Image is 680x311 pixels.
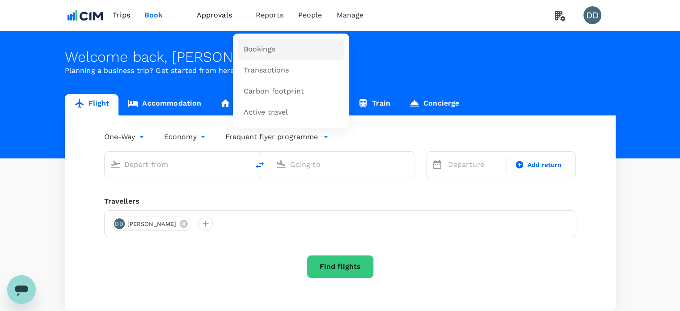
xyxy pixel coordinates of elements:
button: Find flights [307,255,374,278]
a: Concierge [400,94,469,115]
button: Open [243,163,245,165]
span: People [298,10,322,21]
a: Train [348,94,400,115]
div: DD [583,6,601,24]
a: Long stay [211,94,279,115]
img: CIM ENVIRONMENTAL PTY LTD [65,5,106,25]
a: Transactions [238,60,344,81]
span: Transactions [244,65,289,76]
div: DD [114,218,125,229]
div: Travellers [104,196,576,207]
span: Manage [336,10,363,21]
a: Bookings [238,39,344,60]
span: Book [144,10,163,21]
div: Welcome back , [PERSON_NAME] . [65,49,616,65]
span: Carbon footprint [244,86,304,97]
span: Trips [113,10,130,21]
input: Going to [290,158,396,171]
button: Frequent flyer programme [225,132,329,142]
span: [PERSON_NAME] [122,220,182,229]
span: Approvals [197,10,241,21]
button: Open [409,163,410,165]
a: Flight [65,94,119,115]
p: Frequent flyer programme [225,132,318,142]
a: Carbon footprint [238,81,344,102]
span: Reports [256,10,284,21]
button: delete [249,154,270,176]
span: Bookings [244,44,275,55]
span: Active travel [244,107,288,118]
a: Active travel [238,102,344,123]
p: Departure [448,159,501,170]
div: One-Way [104,130,146,144]
input: Depart from [124,158,230,171]
div: DD[PERSON_NAME] [112,217,192,231]
a: Accommodation [118,94,211,115]
p: Planning a business trip? Get started from here. [65,65,616,76]
span: Add return [528,160,562,170]
div: Economy [164,130,207,144]
iframe: Button to launch messaging window [7,275,36,304]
